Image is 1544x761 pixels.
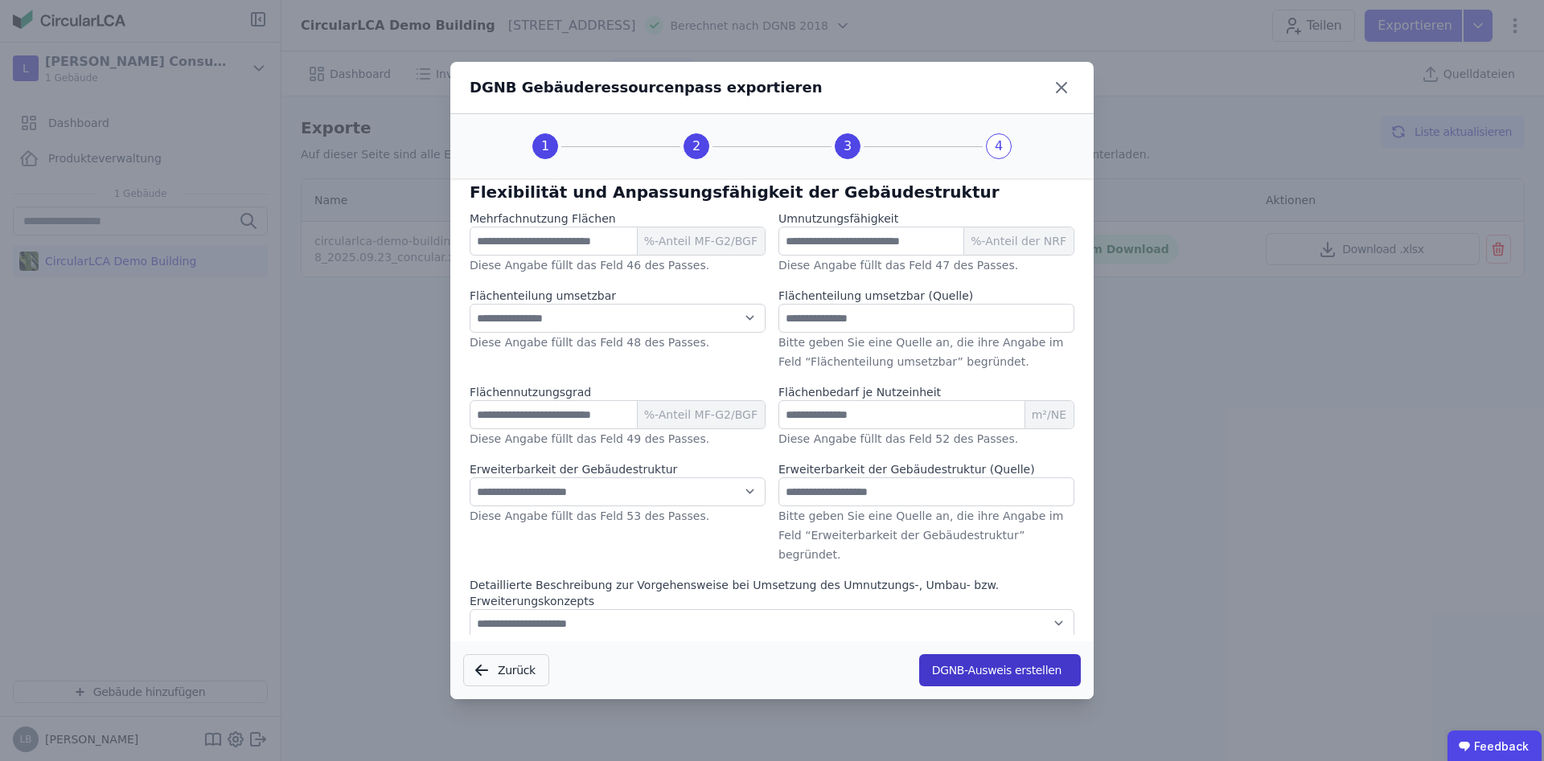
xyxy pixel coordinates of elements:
label: Erweiterbarkeit der Gebäudestruktur [470,461,766,477]
div: DGNB Gebäuderessourcenpass exportieren [470,76,823,99]
label: Flächenbedarf je Nutzeinheit [778,384,941,400]
label: Umnutzungsfähigkeit [778,211,898,227]
div: 1 [532,133,558,159]
div: 4 [986,133,1012,159]
label: Flächennutzungsgrad [470,384,591,400]
h6: Flexibilität und Anpassungsfähigkeit der Gebäudestruktur [470,180,1074,204]
span: m²/NE [1025,401,1074,428]
label: Flächenteilung umsetzbar (Quelle) [778,288,973,304]
label: Erweiterbarkeit der Gebäudestruktur (Quelle) [778,461,1035,477]
label: Diese Angabe füllt das Feld 52 des Passes. [778,432,1018,445]
span: %-Anteil MF-G2/BGF [637,227,765,255]
label: Diese Angabe füllt das Feld 53 des Passes. [470,509,709,522]
button: Zurück [463,654,549,686]
label: Mehrfachnutzung Flächen [470,211,616,227]
label: Diese Angabe füllt das Feld 49 des Passes. [470,432,709,445]
label: Bitte geben Sie eine Quelle an, die ihre Angabe im Feld “Erweiterbarkeit der Gebäudestruktur” beg... [778,509,1063,561]
label: Detaillierte Beschreibung zur Vorgehensweise bei Umsetzung des Umnutzungs-, Umbau- bzw. Erweiteru... [470,577,1074,609]
label: Diese Angabe füllt das Feld 48 des Passes. [470,336,709,349]
div: 3 [835,133,860,159]
span: %-Anteil der NRF [963,227,1074,255]
label: Diese Angabe füllt das Feld 46 des Passes. [470,259,709,272]
button: DGNB-Ausweis erstellen [919,654,1081,686]
label: Diese Angabe füllt das Feld 47 des Passes. [778,259,1018,272]
span: %-Anteil MF-G2/BGF [637,401,765,428]
div: 2 [684,133,709,159]
label: Bitte geben Sie eine Quelle an, die ihre Angabe im Feld “Flächenteilung umsetzbar” begründet. [778,336,1063,368]
label: Flächenteilung umsetzbar [470,288,766,304]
